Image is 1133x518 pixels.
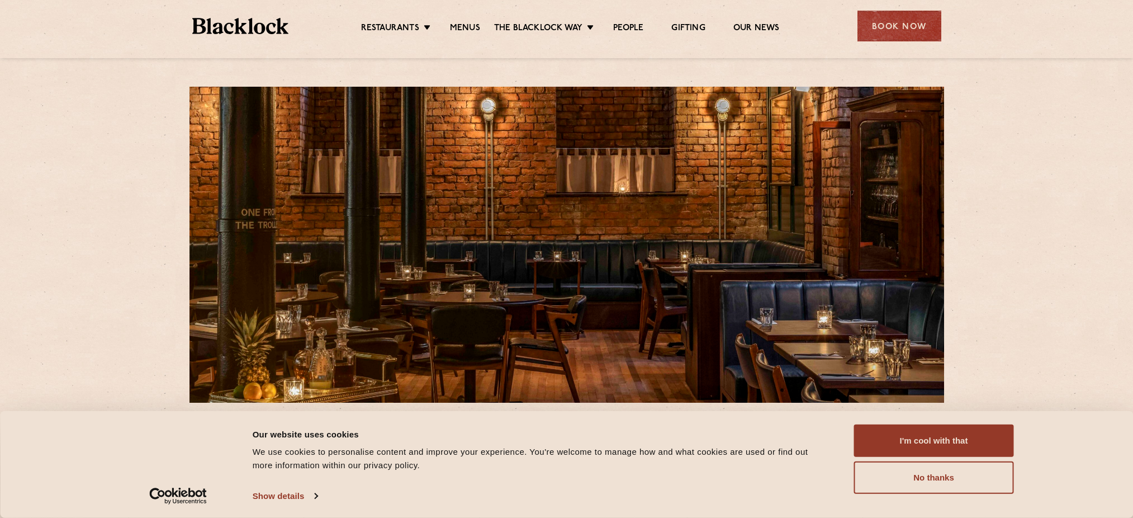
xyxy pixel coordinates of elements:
[854,462,1014,494] button: No thanks
[671,23,705,35] a: Gifting
[253,427,829,441] div: Our website uses cookies
[613,23,643,35] a: People
[450,23,480,35] a: Menus
[253,488,317,505] a: Show details
[253,445,829,472] div: We use cookies to personalise content and improve your experience. You're welcome to manage how a...
[854,425,1014,457] button: I'm cool with that
[129,488,227,505] a: Usercentrics Cookiebot - opens in a new window
[494,23,582,35] a: The Blacklock Way
[361,23,419,35] a: Restaurants
[857,11,941,41] div: Book Now
[192,18,289,34] img: BL_Textured_Logo-footer-cropped.svg
[733,23,780,35] a: Our News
